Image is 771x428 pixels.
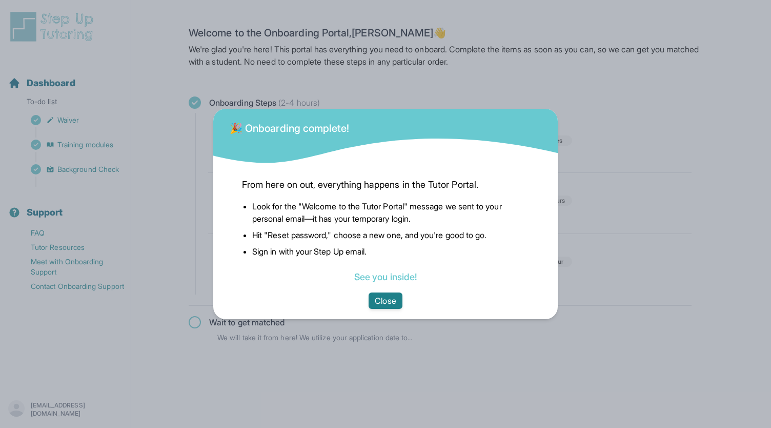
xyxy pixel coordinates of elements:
button: Close [369,293,402,309]
a: See you inside! [354,271,417,282]
li: Look for the "Welcome to the Tutor Portal" message we sent to your personal email—it has your tem... [252,200,529,225]
div: 🎉 Onboarding complete! [230,115,350,135]
li: Sign in with your Step Up email. [252,245,529,258]
span: From here on out, everything happens in the Tutor Portal. [242,178,529,192]
li: Hit "Reset password," choose a new one, and you're good to go. [252,229,529,241]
